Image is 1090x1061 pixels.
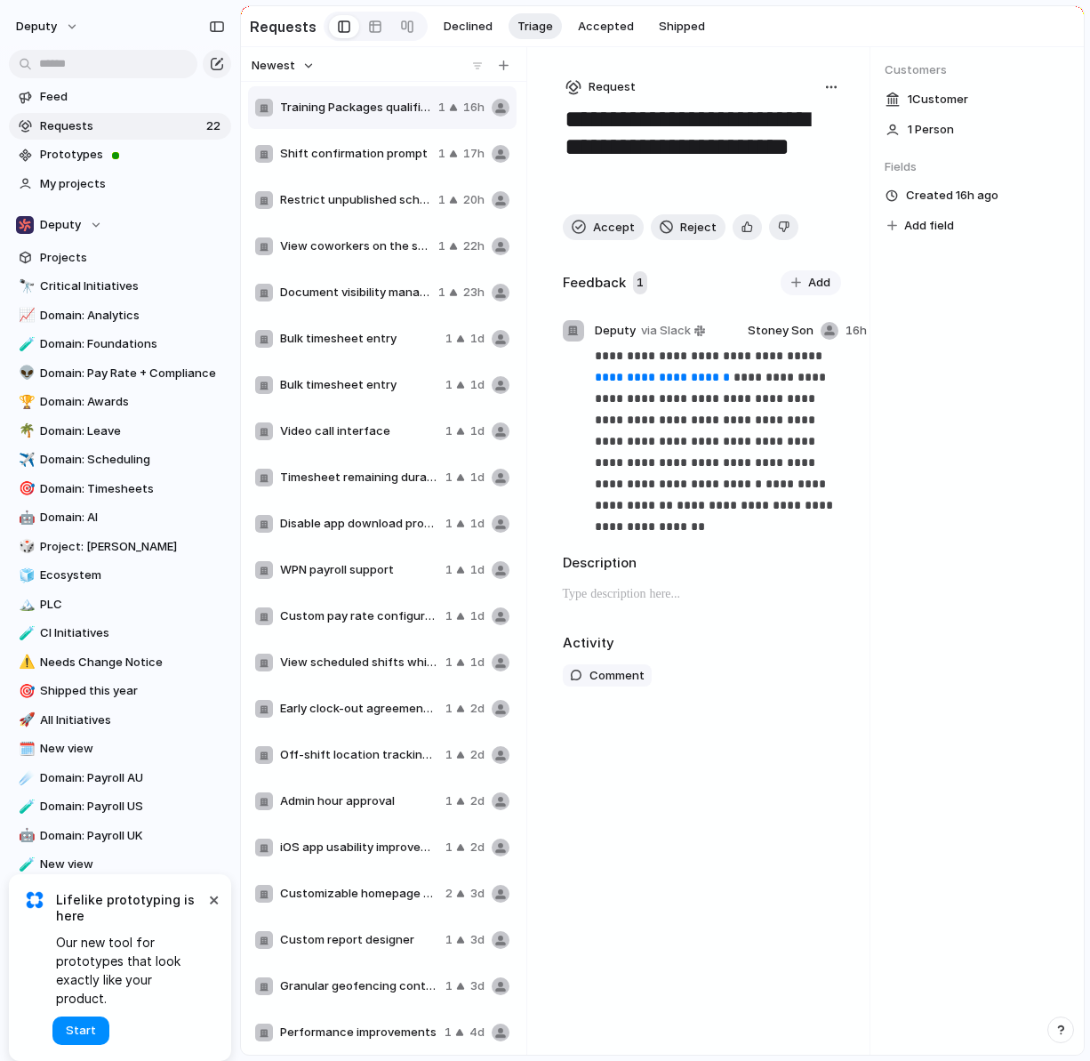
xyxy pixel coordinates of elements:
[16,654,34,671] button: ⚠️
[641,322,691,340] span: via Slack
[637,320,709,342] a: via Slack
[445,1024,452,1041] span: 1
[445,931,453,949] span: 1
[9,562,231,589] div: 🧊Ecosystem
[445,839,453,856] span: 1
[16,740,34,758] button: 🗓️
[16,18,57,36] span: deputy
[56,892,204,924] span: Lifelike prototyping is here
[908,121,954,139] span: 1 Person
[280,237,431,255] span: View coworkers on the same shift
[470,469,485,486] span: 1d
[9,793,231,820] a: 🧪Domain: Payroll US
[280,839,438,856] span: iOS app usability improvements
[16,769,34,787] button: ☄️
[9,620,231,647] a: 🧪CI Initiatives
[19,855,31,875] div: 🧪
[445,515,453,533] span: 1
[463,237,485,255] span: 22h
[40,216,81,234] span: Deputy
[563,76,638,99] button: Request
[9,735,231,762] a: 🗓️New view
[885,61,1070,79] span: Customers
[445,885,453,903] span: 2
[40,335,225,353] span: Domain: Foundations
[19,797,31,817] div: 🧪
[19,421,31,441] div: 🌴
[808,274,830,292] span: Add
[563,553,842,574] h2: Description
[470,746,485,764] span: 2d
[40,393,225,411] span: Domain: Awards
[280,1024,437,1041] span: Performance improvements
[19,450,31,470] div: ✈️
[40,596,225,614] span: PLC
[9,851,231,878] a: 🧪New view
[563,664,652,687] button: Comment
[280,422,438,440] span: Video call interface
[19,739,31,760] div: 🗓️
[16,365,34,382] button: 👽
[16,307,34,325] button: 📈
[19,305,31,326] div: 📈
[9,418,231,445] div: 🌴Domain: Leave
[9,273,231,300] a: 🔭Critical Initiatives
[40,769,225,787] span: Domain: Payroll AU
[280,284,431,301] span: Document visibility management
[40,654,225,671] span: Needs Change Notice
[463,191,485,209] span: 20h
[906,187,998,205] span: Created 16h ago
[280,191,431,209] span: Restrict unpublished schedule visibility to admins
[438,191,445,209] span: 1
[280,145,431,163] span: Shift confirmation prompt
[589,78,636,96] span: Request
[52,1017,109,1045] button: Start
[470,515,485,533] span: 1d
[280,977,438,995] span: Granular geofencing controls by employee or department
[280,469,438,486] span: Timesheet remaining duration display
[9,504,231,531] div: 🤖Domain: AI
[19,594,31,615] div: 🏔️
[9,591,231,618] a: 🏔️PLC
[463,99,485,117] span: 16h
[470,376,485,394] span: 1d
[445,607,453,625] span: 1
[438,145,445,163] span: 1
[445,376,453,394] span: 1
[19,478,31,499] div: 🎯
[19,536,31,557] div: 🎲
[280,376,438,394] span: Bulk timesheet entry
[16,827,34,845] button: 🤖
[445,654,453,671] span: 1
[16,711,34,729] button: 🚀
[509,13,562,40] button: Triage
[470,561,485,579] span: 1d
[9,649,231,676] a: ⚠️Needs Change Notice
[470,700,485,718] span: 2d
[40,624,225,642] span: CI Initiatives
[9,360,231,387] div: 👽Domain: Pay Rate + Compliance
[40,538,225,556] span: Project: [PERSON_NAME]
[470,654,485,671] span: 1d
[908,91,968,109] span: 1 Customer
[659,18,705,36] span: Shipped
[470,839,485,856] span: 2d
[280,99,431,117] span: Training Packages qualification criteria wording
[19,710,31,730] div: 🚀
[249,54,317,77] button: Newest
[16,277,34,295] button: 🔭
[19,566,31,586] div: 🧊
[40,365,225,382] span: Domain: Pay Rate + Compliance
[16,335,34,353] button: 🧪
[9,302,231,329] a: 📈Domain: Analytics
[40,798,225,816] span: Domain: Payroll US
[9,446,231,473] a: ✈️Domain: Scheduling
[9,141,231,168] a: Prototypes
[589,667,645,685] span: Comment
[9,331,231,358] a: 🧪Domain: Foundations
[578,18,634,36] span: Accepted
[8,12,88,41] button: deputy
[280,654,438,671] span: View scheduled shifts while browsing available shifts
